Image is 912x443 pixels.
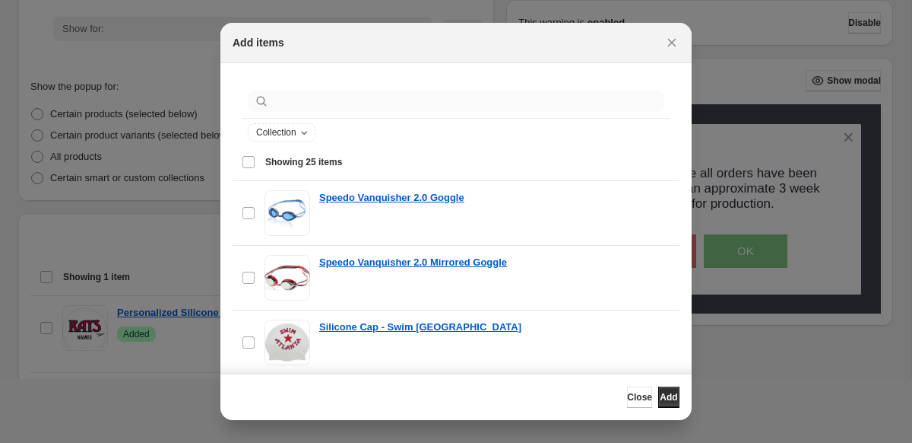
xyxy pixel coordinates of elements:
span: Add [660,391,677,403]
button: Collection [249,124,315,141]
span: Close [627,391,652,403]
h2: Add items [233,35,284,50]
img: Silicone Cap - Swim Atlanta [264,320,310,365]
img: Speedo Vanquisher 2.0 Mirrored Goggle [264,255,310,301]
span: Collection [256,126,296,139]
a: Speedo Vanquisher 2.0 Mirrored Goggle [319,255,507,270]
img: Speedo Vanquisher 2.0 Goggle [264,190,310,236]
a: Silicone Cap - Swim [GEOGRAPHIC_DATA] [319,320,521,335]
span: Showing 25 items [265,156,342,168]
button: Add [658,387,679,408]
button: Close [661,32,682,53]
a: Speedo Vanquisher 2.0 Goggle [319,190,464,206]
button: Close [627,387,652,408]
